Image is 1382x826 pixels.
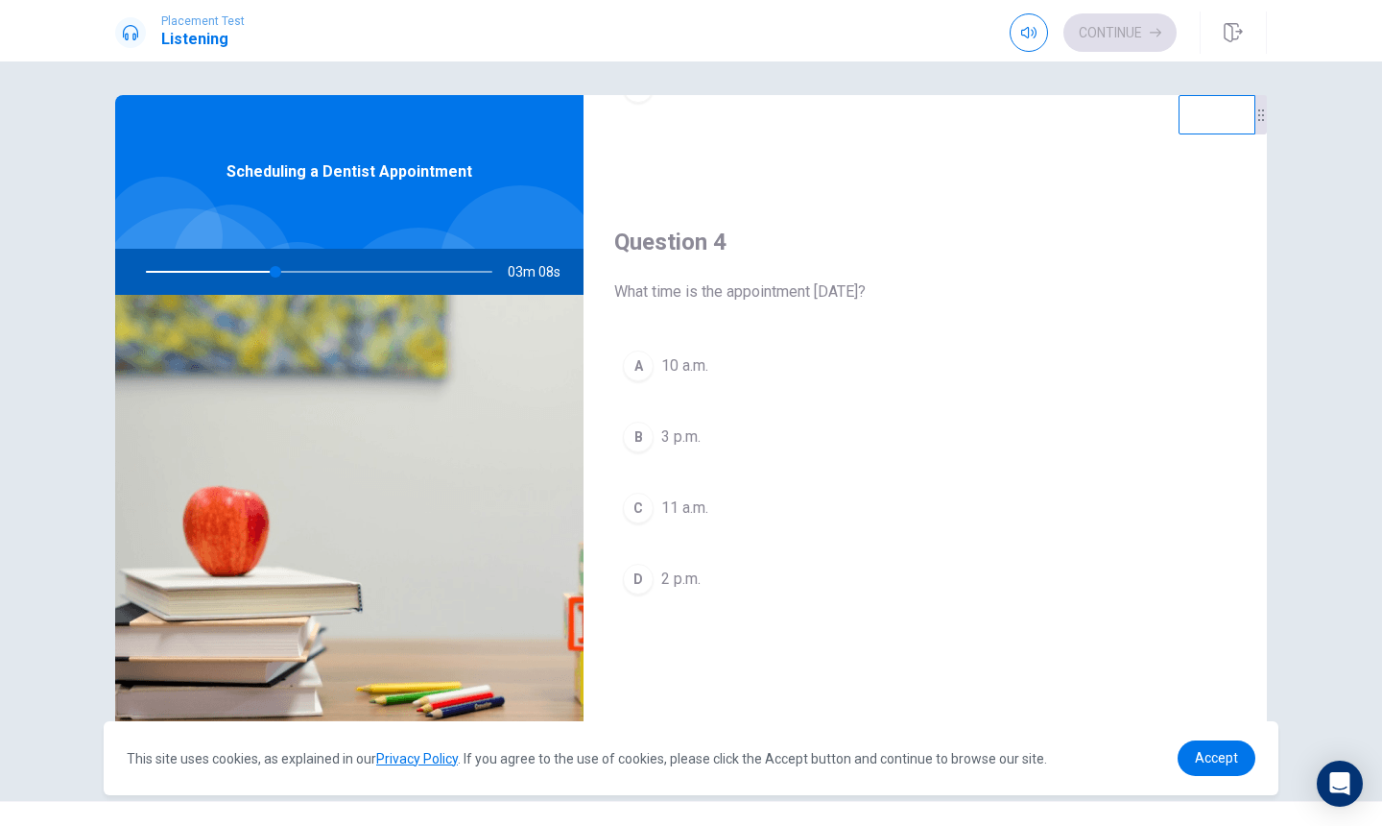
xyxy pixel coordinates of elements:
span: 11 a.m. [661,497,708,520]
button: A10 a.m. [614,342,1236,390]
div: C [623,493,654,523]
div: D [623,564,654,595]
div: B [623,422,654,452]
button: D2 p.m. [614,555,1236,603]
div: cookieconsent [104,721,1278,795]
button: B3 p.m. [614,413,1236,461]
span: Placement Test [161,14,245,28]
div: Open Intercom Messenger [1317,761,1363,807]
span: Accept [1195,750,1238,765]
h1: Listening [161,28,245,51]
span: Scheduling a Dentist Appointment [226,160,472,183]
span: What time is the appointment [DATE]? [614,280,1236,304]
img: Scheduling a Dentist Appointment [115,295,584,763]
span: 03m 08s [508,249,576,295]
h4: Question 5 [614,718,1236,749]
a: Privacy Policy [376,751,458,766]
span: 3 p.m. [661,425,701,449]
span: 10 a.m. [661,354,708,377]
button: C11 a.m. [614,484,1236,532]
span: This site uses cookies, as explained in our . If you agree to the use of cookies, please click th... [127,751,1047,766]
span: 2 p.m. [661,568,701,591]
h4: Question 4 [614,227,1236,257]
div: A [623,351,654,381]
a: dismiss cookie message [1178,741,1255,776]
